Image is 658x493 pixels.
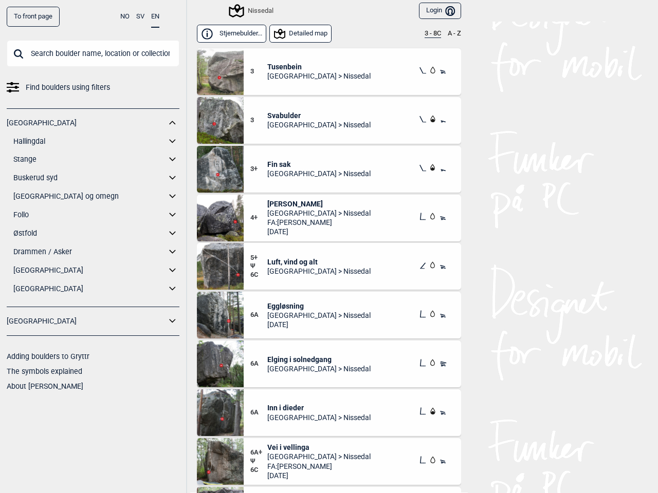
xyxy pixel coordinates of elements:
[197,438,244,485] img: Vei i vellinga ss 190604
[250,254,267,262] span: 5+
[250,466,267,475] span: 6C
[7,367,82,375] a: The symbols explained
[197,292,461,338] div: Egglosning 1906046AEggløsning[GEOGRAPHIC_DATA] > Nissedal[DATE]
[13,152,166,167] a: Stange
[7,314,166,329] a: [GEOGRAPHIC_DATA]
[269,25,332,43] button: Detailed map
[13,281,166,296] a: [GEOGRAPHIC_DATA]
[120,7,130,27] button: NO
[250,359,267,368] span: 6A
[13,263,166,278] a: [GEOGRAPHIC_DATA]
[267,218,371,227] span: FA: [PERSON_NAME]
[425,30,441,38] button: 3 - 8C
[267,71,371,81] span: [GEOGRAPHIC_DATA] > Nissedal
[267,208,371,218] span: [GEOGRAPHIC_DATA] > Nissedal
[7,116,166,130] a: [GEOGRAPHIC_DATA]
[13,134,166,149] a: Hallingdal
[197,195,244,241] img: Anakin 190916
[250,116,267,125] span: 3
[7,80,179,95] a: Find boulders using filters
[250,271,267,279] span: 6C
[250,67,267,76] span: 3
[197,195,461,241] div: Anakin 1909164+[PERSON_NAME][GEOGRAPHIC_DATA] > NissedalFA:[PERSON_NAME][DATE]
[7,40,179,67] input: Search boulder name, location or collection
[448,30,461,38] button: A - Z
[197,438,461,485] div: Vei i vellinga ss 1906046A+Ψ6CVei i vellinga[GEOGRAPHIC_DATA] > NissedalFA:[PERSON_NAME][DATE]
[267,452,371,461] span: [GEOGRAPHIC_DATA] > Nissedal
[197,340,244,387] img: Elg i solnedgang 190604
[267,311,371,320] span: [GEOGRAPHIC_DATA] > Nissedal
[267,364,371,373] span: [GEOGRAPHIC_DATA] > Nissedal
[197,97,461,144] div: Svabulder 1906033Svabulder[GEOGRAPHIC_DATA] > Nissedal
[197,25,266,43] button: Stjernebulder...
[267,160,371,169] span: Fin sak
[197,146,461,193] div: Fin sak 1909033+Fin sak[GEOGRAPHIC_DATA] > Nissedal
[13,170,166,185] a: Buskerud syd
[250,311,267,319] span: 6A
[197,389,244,436] img: Inn i dieder 191207
[7,352,89,361] a: Adding boulders to Gryttr
[419,3,461,20] button: Login
[197,48,461,95] div: Tusenbein 1909263Tusenbein[GEOGRAPHIC_DATA] > Nissedal
[197,48,244,95] img: Tusenbein 190926
[267,257,371,267] span: Luft, vind og alt
[13,226,166,241] a: Østfold
[267,199,371,208] span: [PERSON_NAME]
[267,301,371,311] span: Eggløsning
[267,443,371,452] span: Vei i vellinga
[250,448,267,457] span: 6A+
[267,267,371,276] span: [GEOGRAPHIC_DATA] > Nissedal
[267,62,371,71] span: Tusenbein
[151,7,159,28] button: EN
[250,214,267,222] span: 4+
[267,462,371,471] span: FA: [PERSON_NAME]
[197,340,461,387] div: Elg i solnedgang 1906046AElging i solnedgang[GEOGRAPHIC_DATA] > Nissedal
[267,320,371,329] span: [DATE]
[13,244,166,259] a: Drammen / Asker
[197,389,461,436] div: Inn i dieder 1912076AInn i dieder[GEOGRAPHIC_DATA] > Nissedal
[250,443,267,480] div: Ψ
[267,120,371,129] span: [GEOGRAPHIC_DATA] > Nissedal
[197,146,244,193] img: Fin sak 190903
[136,7,144,27] button: SV
[267,111,371,120] span: Svabulder
[250,254,267,280] div: Ψ
[197,243,244,290] img: Luft vind og ingenting SS 190903
[230,5,273,17] div: Nissedal
[267,355,371,364] span: Elging i solnedgang
[13,207,166,222] a: Follo
[250,165,267,174] span: 3+
[197,292,244,338] img: Egglosning 190604
[13,189,166,204] a: [GEOGRAPHIC_DATA] og omegn
[267,403,371,412] span: Inn i dieder
[197,243,461,290] div: Luft vind og ingenting SS 1909035+Ψ6CLuft, vind og alt[GEOGRAPHIC_DATA] > Nissedal
[267,413,371,422] span: [GEOGRAPHIC_DATA] > Nissedal
[267,227,371,236] span: [DATE]
[7,7,60,27] a: To front page
[197,97,244,144] img: Svabulder 190603
[26,80,110,95] span: Find boulders using filters
[267,471,371,480] span: [DATE]
[267,169,371,178] span: [GEOGRAPHIC_DATA] > Nissedal
[7,382,83,390] a: About [PERSON_NAME]
[250,408,267,417] span: 6A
